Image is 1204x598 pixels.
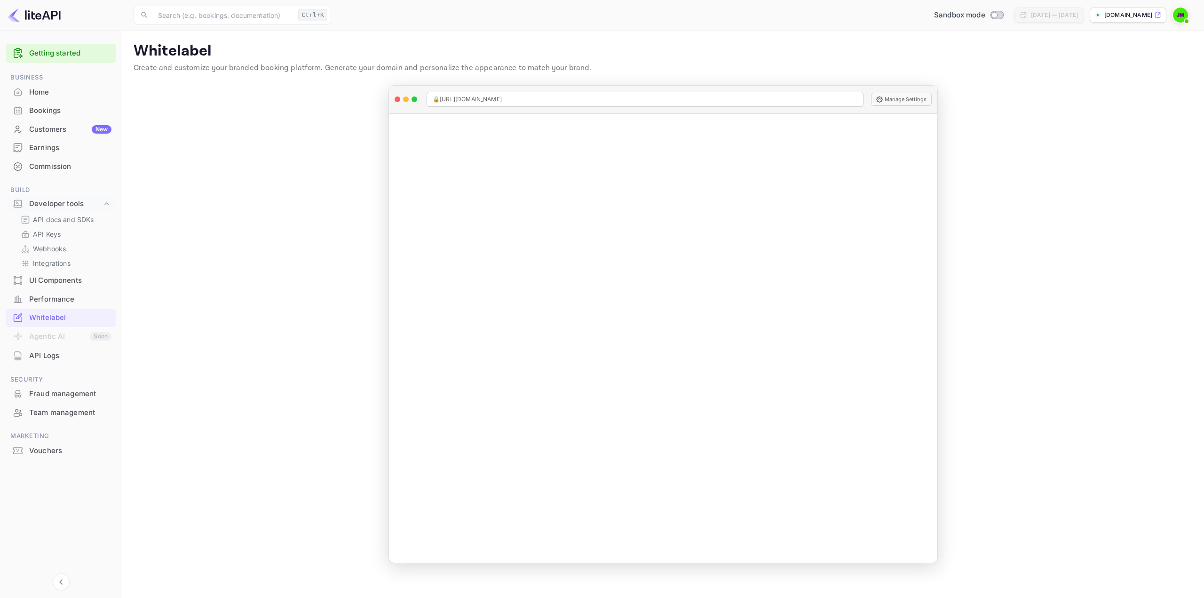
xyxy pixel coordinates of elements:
div: Getting started [6,44,116,63]
a: Earnings [6,139,116,156]
div: Ctrl+K [298,9,327,21]
div: Team management [6,404,116,422]
a: Performance [6,290,116,308]
p: Whitelabel [134,42,1193,61]
div: Webhooks [17,242,112,255]
p: [DOMAIN_NAME] [1104,11,1152,19]
div: Fraud management [6,385,116,403]
a: Home [6,83,116,101]
div: Home [6,83,116,102]
p: API Keys [33,229,61,239]
button: Manage Settings [871,93,932,106]
div: API docs and SDKs [17,213,112,226]
div: Integrations [17,256,112,270]
div: Team management [29,407,111,418]
p: API docs and SDKs [33,215,94,224]
span: Security [6,375,116,385]
div: Bookings [29,105,111,116]
a: Whitelabel [6,309,116,326]
a: CustomersNew [6,120,116,138]
div: Fraud management [29,389,111,399]
div: Vouchers [29,446,111,456]
div: Developer tools [6,196,116,212]
span: 🔒 [URL][DOMAIN_NAME] [433,95,502,104]
div: API Keys [17,227,112,241]
div: New [92,125,111,134]
div: API Logs [29,351,111,361]
div: Bookings [6,102,116,120]
div: Whitelabel [29,312,111,323]
div: Customers [29,124,111,135]
img: John-Paul McKay [1173,8,1188,23]
div: [DATE] — [DATE] [1031,11,1078,19]
span: Build [6,185,116,195]
div: API Logs [6,347,116,365]
img: LiteAPI logo [8,8,61,23]
a: Getting started [29,48,111,59]
a: Commission [6,158,116,175]
a: Bookings [6,102,116,119]
input: Search (e.g. bookings, documentation) [152,6,294,24]
span: Business [6,72,116,83]
div: UI Components [29,275,111,286]
p: Create and customize your branded booking platform. Generate your domain and personalize the appe... [134,63,1193,74]
a: Fraud management [6,385,116,402]
span: Marketing [6,431,116,441]
a: API Keys [21,229,109,239]
span: Sandbox mode [934,10,985,21]
a: Team management [6,404,116,421]
button: Collapse navigation [53,574,70,590]
div: Commission [29,161,111,172]
div: Switch to Production mode [930,10,1007,21]
div: Home [29,87,111,98]
a: UI Components [6,271,116,289]
div: Commission [6,158,116,176]
p: Integrations [33,258,71,268]
a: Integrations [21,258,109,268]
a: API Logs [6,347,116,364]
div: Earnings [6,139,116,157]
div: Performance [6,290,116,309]
div: UI Components [6,271,116,290]
a: Webhooks [21,244,109,254]
div: Earnings [29,143,111,153]
p: Webhooks [33,244,66,254]
div: Developer tools [29,199,102,209]
div: CustomersNew [6,120,116,139]
div: Vouchers [6,442,116,460]
a: API docs and SDKs [21,215,109,224]
div: Performance [29,294,111,305]
a: Vouchers [6,442,116,459]
div: Whitelabel [6,309,116,327]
